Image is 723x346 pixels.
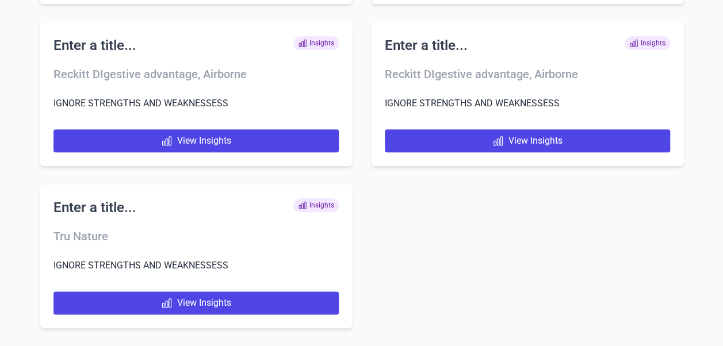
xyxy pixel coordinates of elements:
span: Insights [625,36,670,50]
p: IGNORE STRENGTHS AND WEAKNESSESS [385,96,670,111]
span: Insights [293,36,339,50]
p: IGNORE STRENGTHS AND WEAKNESSESS [53,96,339,111]
h3: Reckitt DIgestive advantage, Airborne [385,66,670,82]
h2: Enter a title... [53,36,136,55]
span: Insights [293,198,339,212]
h2: Enter a title... [385,36,468,55]
h2: Enter a title... [53,198,136,217]
h3: Tru Nature [53,228,339,244]
a: View Insights [385,129,670,152]
a: View Insights [53,291,339,314]
a: View Insights [53,129,339,152]
p: IGNORE STRENGTHS AND WEAKNESSESS [53,258,339,273]
h3: Reckitt DIgestive advantage, Airborne [53,66,339,82]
